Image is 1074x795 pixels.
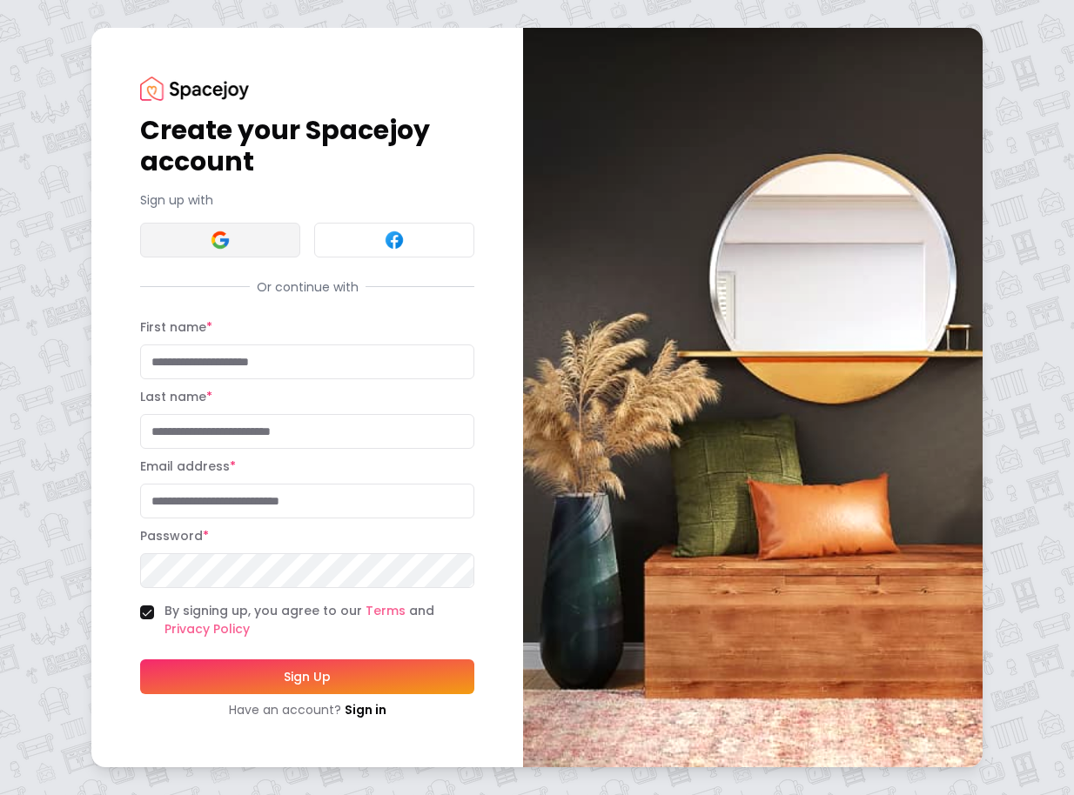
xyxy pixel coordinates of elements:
[250,278,366,296] span: Or continue with
[384,230,405,251] img: Facebook signin
[140,458,236,475] label: Email address
[140,191,474,209] p: Sign up with
[140,659,474,694] button: Sign Up
[366,602,406,619] a: Terms
[140,115,474,177] h1: Create your Spacejoy account
[140,701,474,718] div: Have an account?
[164,602,474,638] label: By signing up, you agree to our and
[345,701,386,718] a: Sign in
[140,318,212,336] label: First name
[140,388,212,405] label: Last name
[164,620,250,638] a: Privacy Policy
[523,28,983,766] img: banner
[140,527,209,544] label: Password
[140,77,249,100] img: Spacejoy Logo
[210,230,231,251] img: Google signin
